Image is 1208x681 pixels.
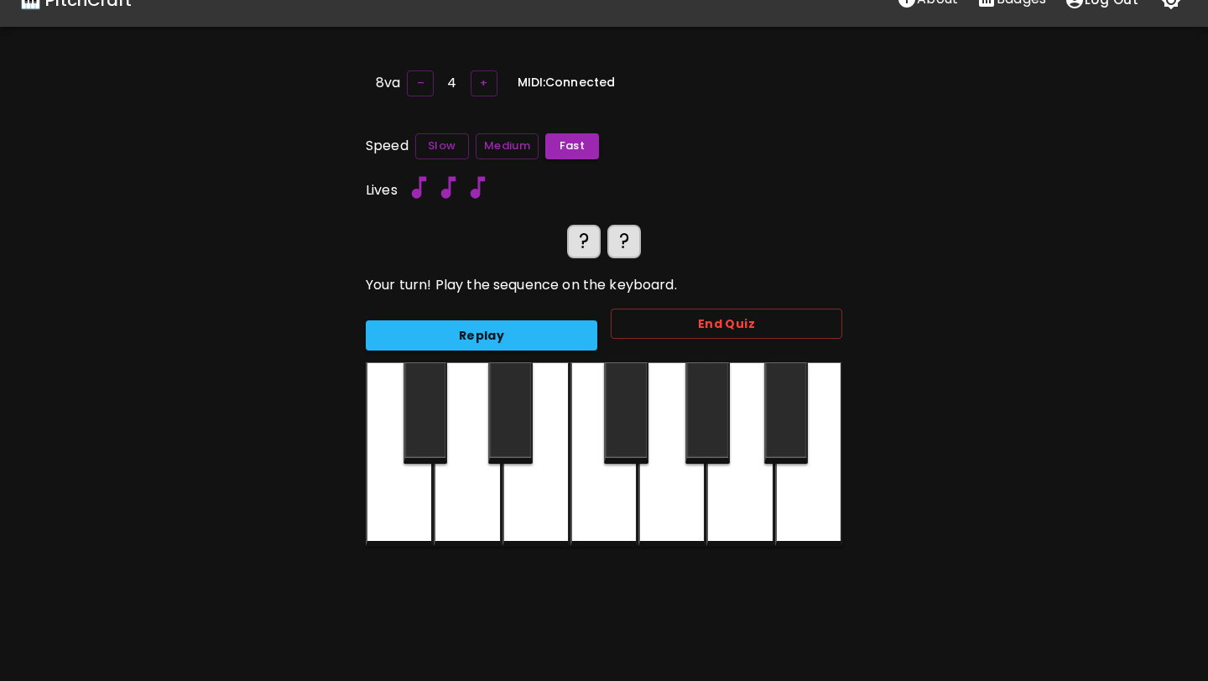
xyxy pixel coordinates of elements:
h6: Lives [366,179,398,202]
h6: Speed [366,134,409,158]
button: + [471,70,497,96]
p: Your turn! Play the sequence on the keyboard. [366,275,842,295]
button: Replay [366,320,597,351]
div: ? [607,225,641,258]
h6: MIDI: Connected [518,74,615,92]
h6: 8va [376,71,400,95]
button: Fast [545,133,599,159]
h6: 4 [447,71,456,95]
button: End Quiz [611,309,842,340]
button: Medium [476,133,539,159]
button: Slow [415,133,469,159]
button: – [407,70,434,96]
div: ? [567,225,601,258]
